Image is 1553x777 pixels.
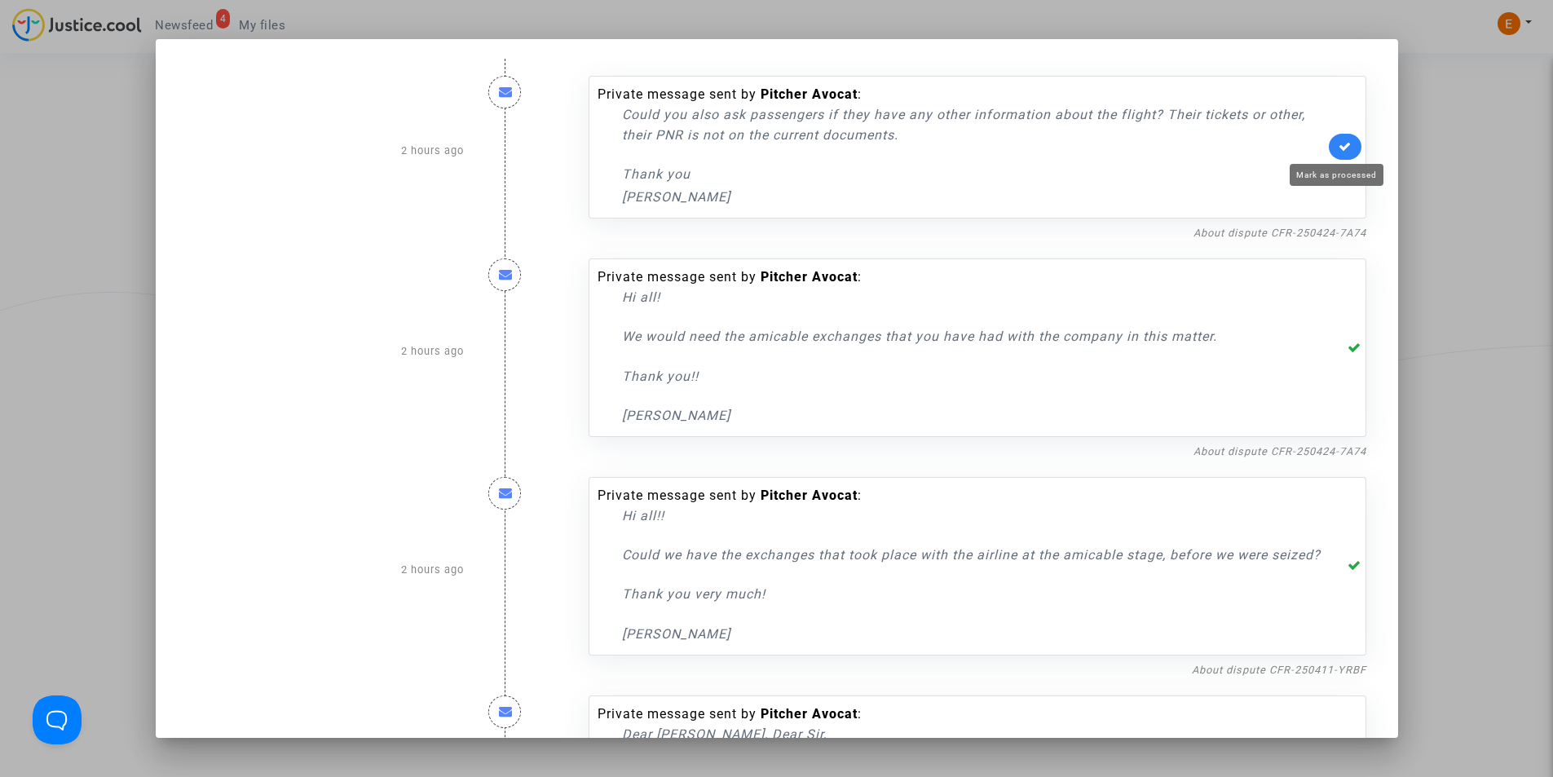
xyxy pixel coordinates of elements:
[622,287,1325,307] p: Hi all!
[622,104,1325,145] p: Could you also ask passengers if they have any other information about the flight? Their tickets ...
[761,269,858,285] b: Pitcher Avocat
[622,505,1325,526] p: Hi all!!
[622,164,1325,184] p: Thank you
[622,405,1325,426] p: [PERSON_NAME]
[761,488,858,503] b: Pitcher Avocat
[1192,664,1366,676] a: About dispute CFR-250411-YRBF
[33,695,82,744] iframe: Help Scout Beacon - Open
[761,706,858,722] b: Pitcher Avocat
[622,724,1325,744] p: Dear [PERSON_NAME], Dear Sir,
[622,584,1325,604] p: Thank you very much!
[175,461,476,679] div: 2 hours ago
[761,86,858,102] b: Pitcher Avocat
[622,366,1325,386] p: Thank you!!
[1193,227,1366,239] a: About dispute CFR-250424-7A74
[622,187,1325,207] p: [PERSON_NAME]
[1193,445,1366,457] a: About dispute CFR-250424-7A74
[598,267,1325,426] div: Private message sent by :
[622,545,1325,565] p: Could we have the exchanges that took place with the airline at the amicable stage, before we wer...
[622,624,1325,644] p: [PERSON_NAME]
[622,326,1325,347] p: We would need the amicable exchanges that you have had with the company in this matter.
[598,486,1325,644] div: Private message sent by :
[175,242,476,461] div: 2 hours ago
[598,85,1325,207] div: Private message sent by :
[175,60,476,243] div: 2 hours ago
